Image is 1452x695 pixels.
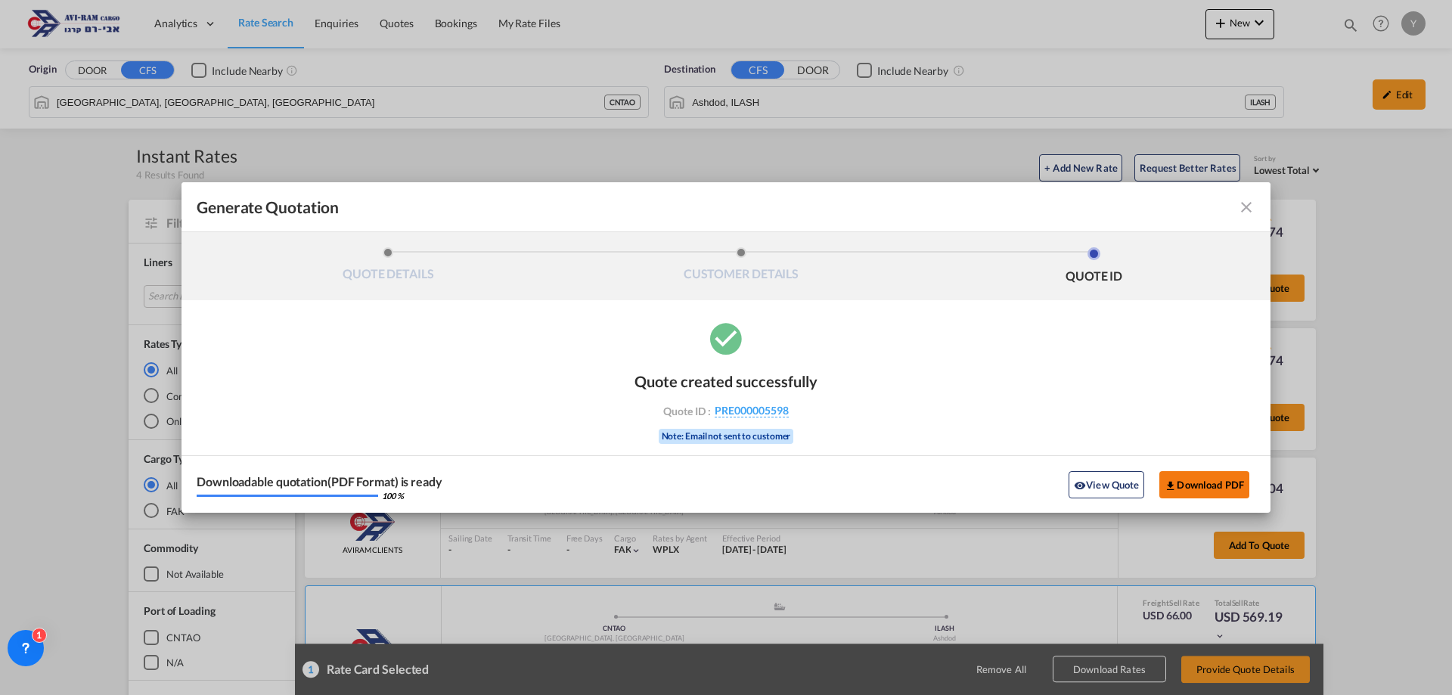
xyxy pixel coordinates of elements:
[212,247,565,288] li: QUOTE DETAILS
[659,429,794,444] div: Note: Email not sent to customer
[1074,479,1086,492] md-icon: icon-eye
[917,247,1270,288] li: QUOTE ID
[1165,479,1177,492] md-icon: icon-download
[565,247,918,288] li: CUSTOMER DETAILS
[181,182,1270,513] md-dialog: Generate QuotationQUOTE ...
[1237,198,1255,216] md-icon: icon-close fg-AAA8AD cursor m-0
[1069,471,1144,498] button: icon-eyeView Quote
[715,404,789,417] span: PRE000005598
[197,197,339,217] span: Generate Quotation
[707,319,745,357] md-icon: icon-checkbox-marked-circle
[634,372,818,390] div: Quote created successfully
[382,492,404,500] div: 100 %
[638,404,814,417] div: Quote ID :
[197,476,442,488] div: Downloadable quotation(PDF Format) is ready
[1159,471,1249,498] button: Download PDF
